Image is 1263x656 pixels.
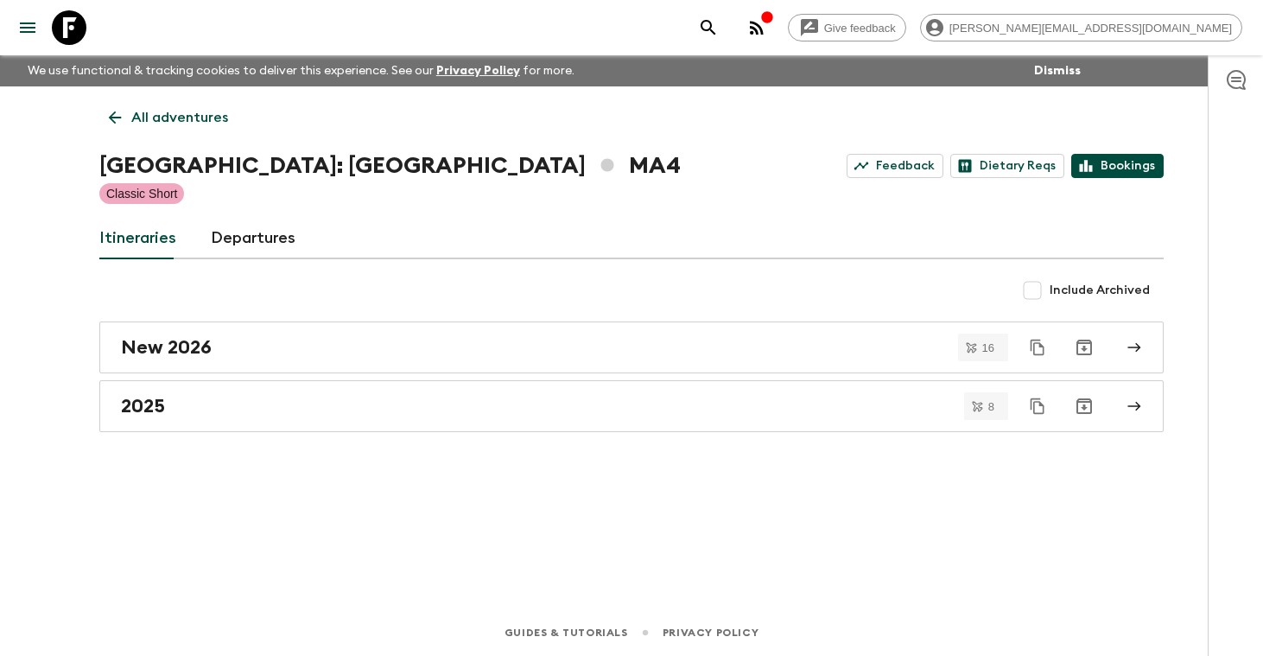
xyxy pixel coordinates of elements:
[847,154,943,178] a: Feedback
[1050,282,1150,299] span: Include Archived
[950,154,1064,178] a: Dietary Reqs
[920,14,1242,41] div: [PERSON_NAME][EMAIL_ADDRESS][DOMAIN_NAME]
[99,149,681,183] h1: [GEOGRAPHIC_DATA]: [GEOGRAPHIC_DATA] MA4
[978,401,1005,412] span: 8
[1022,391,1053,422] button: Duplicate
[99,322,1164,373] a: New 2026
[972,342,1005,353] span: 16
[121,336,212,359] h2: New 2026
[99,380,1164,432] a: 2025
[10,10,45,45] button: menu
[131,107,228,128] p: All adventures
[1067,330,1101,365] button: Archive
[691,10,726,45] button: search adventures
[663,623,758,642] a: Privacy Policy
[1071,154,1164,178] a: Bookings
[121,395,165,417] h2: 2025
[211,218,295,259] a: Departures
[788,14,906,41] a: Give feedback
[21,55,581,86] p: We use functional & tracking cookies to deliver this experience. See our for more.
[436,65,520,77] a: Privacy Policy
[106,185,177,202] p: Classic Short
[99,100,238,135] a: All adventures
[940,22,1241,35] span: [PERSON_NAME][EMAIL_ADDRESS][DOMAIN_NAME]
[99,218,176,259] a: Itineraries
[1067,389,1101,424] button: Archive
[815,22,905,35] span: Give feedback
[1022,332,1053,363] button: Duplicate
[1030,59,1085,83] button: Dismiss
[505,623,628,642] a: Guides & Tutorials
